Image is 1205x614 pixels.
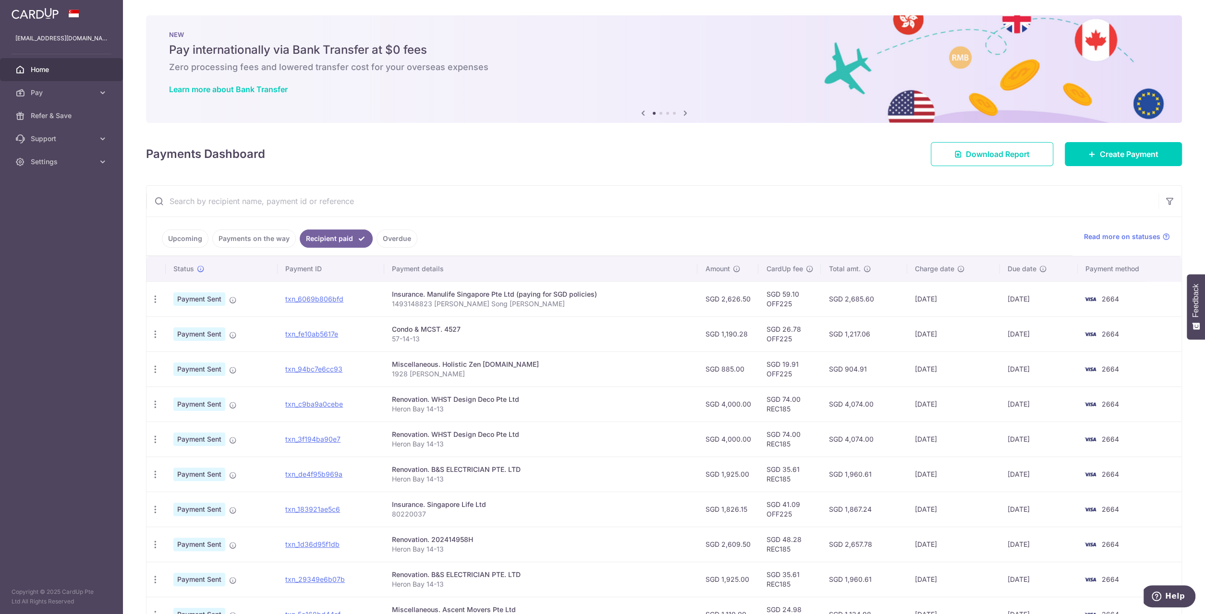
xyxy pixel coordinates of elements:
[1000,527,1078,562] td: [DATE]
[1081,469,1100,480] img: Bank Card
[392,509,690,519] p: 80220037
[828,264,860,274] span: Total amt.
[966,148,1030,160] span: Download Report
[1000,386,1078,421] td: [DATE]
[1081,293,1100,305] img: Bank Card
[1102,365,1119,373] span: 2664
[766,264,803,274] span: CardUp fee
[1102,435,1119,443] span: 2664
[907,562,1000,597] td: [DATE]
[758,492,821,527] td: SGD 41.09 OFF225
[1084,232,1170,241] a: Read more on statuses
[821,457,907,492] td: SGD 1,960.61
[907,457,1000,492] td: [DATE]
[392,289,690,299] div: Insurance. Manulife Singapore Pte Ltd (paying for SGD policies)
[758,421,821,457] td: SGD 74.00 REC185
[173,264,194,274] span: Status
[697,421,758,457] td: SGD 4,000.00
[697,562,758,597] td: SGD 1,925.00
[1100,148,1158,160] span: Create Payment
[392,430,690,439] div: Renovation. WHST Design Deco Pte Ltd
[169,84,288,94] a: Learn more about Bank Transfer
[697,527,758,562] td: SGD 2,609.50
[31,88,94,97] span: Pay
[821,351,907,386] td: SGD 904.91
[1102,330,1119,338] span: 2664
[907,492,1000,527] td: [DATE]
[173,327,225,341] span: Payment Sent
[1008,264,1036,274] span: Due date
[1081,539,1100,550] img: Bank Card
[758,351,821,386] td: SGD 19.91 OFF225
[12,8,59,19] img: CardUp
[1081,328,1100,340] img: Bank Card
[907,351,1000,386] td: [DATE]
[1102,400,1119,408] span: 2664
[1065,142,1182,166] a: Create Payment
[697,492,758,527] td: SGD 1,826.15
[1102,540,1119,548] span: 2664
[758,281,821,316] td: SGD 59.10 OFF225
[821,527,907,562] td: SGD 2,657.78
[1081,363,1100,375] img: Bank Card
[162,229,208,248] a: Upcoming
[285,470,342,478] a: txn_de4f95b969a
[31,157,94,167] span: Settings
[377,229,417,248] a: Overdue
[15,34,108,43] p: [EMAIL_ADDRESS][DOMAIN_NAME]
[1078,256,1181,281] th: Payment method
[392,395,690,404] div: Renovation. WHST Design Deco Pte Ltd
[173,292,225,306] span: Payment Sent
[1102,575,1119,583] span: 2664
[300,229,373,248] a: Recipient paid
[392,500,690,509] div: Insurance. Singapore Life Ltd
[392,334,690,344] p: 57-14-13
[907,386,1000,421] td: [DATE]
[821,386,907,421] td: SGD 4,074.00
[1000,457,1078,492] td: [DATE]
[392,404,690,414] p: Heron Bay 14-13
[1000,421,1078,457] td: [DATE]
[173,468,225,481] span: Payment Sent
[285,365,342,373] a: txn_94bc7e6cc93
[285,295,343,303] a: txn_6069b806bfd
[758,386,821,421] td: SGD 74.00 REC185
[1192,284,1200,317] span: Feedback
[31,134,94,144] span: Support
[821,281,907,316] td: SGD 2,685.60
[392,360,690,369] div: Miscellaneous. Holistic Zen [DOMAIN_NAME]
[392,570,690,579] div: Renovation. B&S ELECTRICIAN PTE. LTD
[392,465,690,474] div: Renovation. B&S ELECTRICIAN PTE. LTD
[1144,585,1195,609] iframe: Opens a widget where you can find more information
[392,325,690,334] div: Condo & MCST. 4527
[1187,274,1205,339] button: Feedback - Show survey
[1102,470,1119,478] span: 2664
[1000,351,1078,386] td: [DATE]
[392,579,690,589] p: Heron Bay 14-13
[1081,398,1100,410] img: Bank Card
[392,535,690,544] div: Renovation. 202414958H
[173,573,225,586] span: Payment Sent
[821,562,907,597] td: SGD 1,960.61
[1102,505,1119,513] span: 2664
[1081,504,1100,515] img: Bank Card
[285,435,341,443] a: txn_3f194ba90e7
[758,562,821,597] td: SGD 35.61 REC185
[31,111,94,120] span: Refer & Save
[146,186,1158,217] input: Search by recipient name, payment id or reference
[1081,433,1100,445] img: Bank Card
[705,264,730,274] span: Amount
[285,540,340,548] a: txn_1d36d95f1db
[907,281,1000,316] td: [DATE]
[146,145,265,163] h4: Payments Dashboard
[697,281,758,316] td: SGD 2,626.50
[285,330,338,338] a: txn_fe10ab5617e
[392,299,690,309] p: 1493148823 [PERSON_NAME] Song [PERSON_NAME]
[285,505,340,513] a: txn_183921ae5c6
[758,457,821,492] td: SGD 35.61 REC185
[697,316,758,351] td: SGD 1,190.28
[1081,574,1100,585] img: Bank Card
[758,527,821,562] td: SGD 48.28 REC185
[173,538,225,551] span: Payment Sent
